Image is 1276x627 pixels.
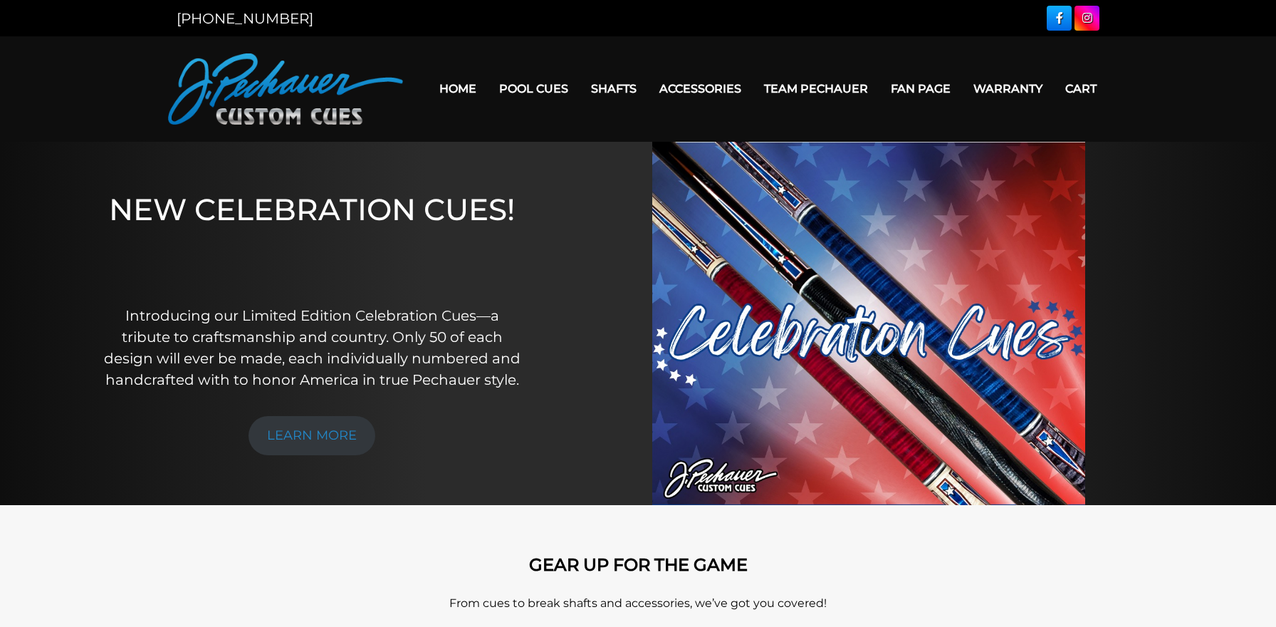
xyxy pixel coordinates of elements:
a: Cart [1054,71,1108,107]
h1: NEW CELEBRATION CUES! [103,192,521,285]
a: Shafts [580,71,648,107]
a: LEARN MORE [249,416,375,455]
a: Accessories [648,71,753,107]
img: Pechauer Custom Cues [168,53,403,125]
p: From cues to break shafts and accessories, we’ve got you covered! [232,595,1044,612]
a: Pool Cues [488,71,580,107]
p: Introducing our Limited Edition Celebration Cues—a tribute to craftsmanship and country. Only 50 ... [103,305,521,390]
a: Warranty [962,71,1054,107]
a: Team Pechauer [753,71,879,107]
a: Home [428,71,488,107]
a: Fan Page [879,71,962,107]
a: [PHONE_NUMBER] [177,10,313,27]
strong: GEAR UP FOR THE GAME [529,554,748,575]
